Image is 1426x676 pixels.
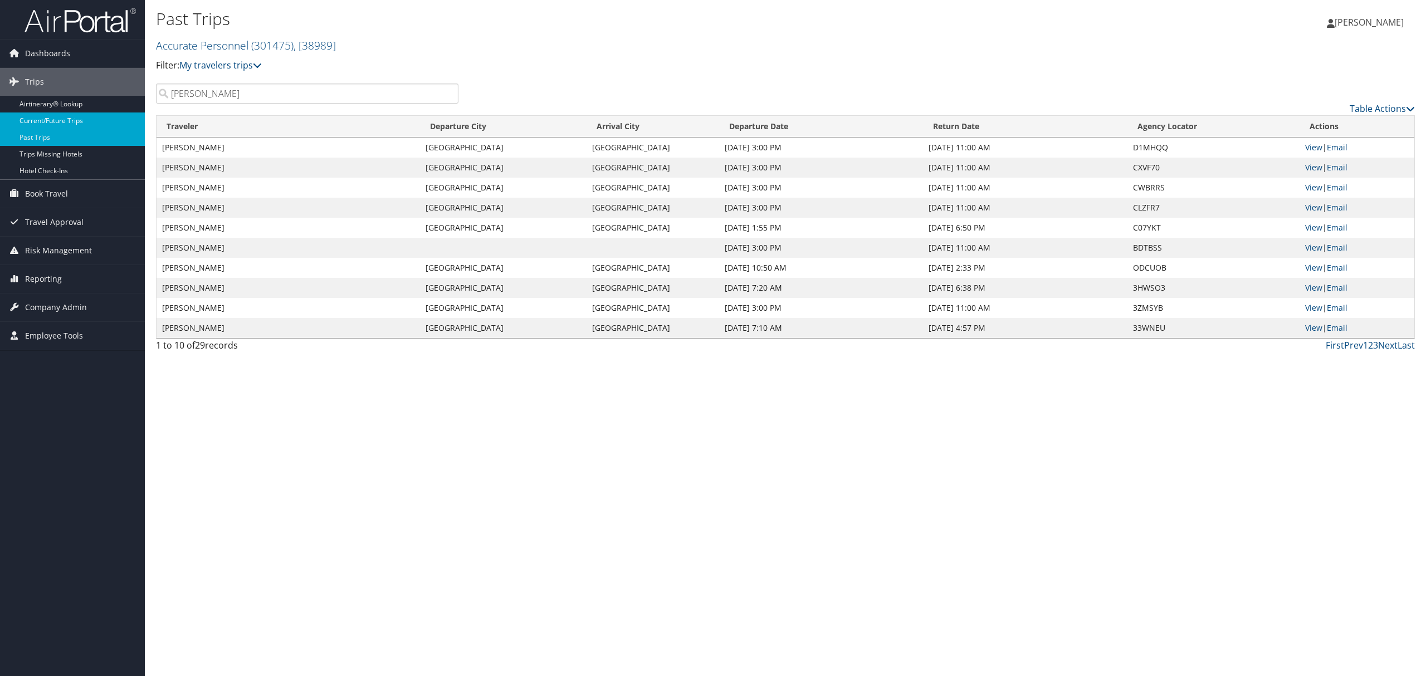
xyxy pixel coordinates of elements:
[420,278,586,298] td: [GEOGRAPHIC_DATA]
[156,38,336,53] a: Accurate Personnel
[587,218,719,238] td: [GEOGRAPHIC_DATA]
[157,258,420,278] td: [PERSON_NAME]
[1327,242,1347,253] a: Email
[1327,202,1347,213] a: Email
[1127,178,1299,198] td: CWBRRS
[587,258,719,278] td: [GEOGRAPHIC_DATA]
[25,322,83,350] span: Employee Tools
[25,68,44,96] span: Trips
[1300,298,1414,318] td: |
[1127,138,1299,158] td: D1MHQQ
[1127,298,1299,318] td: 3ZMSYB
[157,298,420,318] td: [PERSON_NAME]
[923,238,1127,258] td: [DATE] 11:00 AM
[1305,222,1322,233] a: View
[1300,198,1414,218] td: |
[1327,162,1347,173] a: Email
[1373,339,1378,351] a: 3
[1327,302,1347,313] a: Email
[157,238,420,258] td: [PERSON_NAME]
[587,318,719,338] td: [GEOGRAPHIC_DATA]
[1300,178,1414,198] td: |
[1326,339,1344,351] a: First
[1344,339,1363,351] a: Prev
[25,7,136,33] img: airportal-logo.png
[157,218,420,238] td: [PERSON_NAME]
[1300,318,1414,338] td: |
[1327,262,1347,273] a: Email
[1305,162,1322,173] a: View
[587,178,719,198] td: [GEOGRAPHIC_DATA]
[1305,182,1322,193] a: View
[1127,116,1299,138] th: Agency Locator: activate to sort column ascending
[1127,198,1299,218] td: CLZFR7
[1327,322,1347,333] a: Email
[157,158,420,178] td: [PERSON_NAME]
[25,265,62,293] span: Reporting
[719,218,924,238] td: [DATE] 1:55 PM
[719,198,924,218] td: [DATE] 3:00 PM
[1305,142,1322,153] a: View
[1305,302,1322,313] a: View
[719,298,924,318] td: [DATE] 3:00 PM
[1398,339,1415,351] a: Last
[1363,339,1368,351] a: 1
[25,40,70,67] span: Dashboards
[420,116,586,138] th: Departure City: activate to sort column ascending
[157,278,420,298] td: [PERSON_NAME]
[1127,158,1299,178] td: CXVF70
[719,138,924,158] td: [DATE] 3:00 PM
[923,278,1127,298] td: [DATE] 6:38 PM
[1368,339,1373,351] a: 2
[1300,218,1414,238] td: |
[25,208,84,236] span: Travel Approval
[1305,242,1322,253] a: View
[1305,322,1322,333] a: View
[587,158,719,178] td: [GEOGRAPHIC_DATA]
[1327,142,1347,153] a: Email
[157,138,420,158] td: [PERSON_NAME]
[587,116,719,138] th: Arrival City: activate to sort column ascending
[719,318,924,338] td: [DATE] 7:10 AM
[1305,282,1322,293] a: View
[156,58,995,73] p: Filter:
[1327,282,1347,293] a: Email
[587,298,719,318] td: [GEOGRAPHIC_DATA]
[719,178,924,198] td: [DATE] 3:00 PM
[587,278,719,298] td: [GEOGRAPHIC_DATA]
[420,178,586,198] td: [GEOGRAPHIC_DATA]
[1300,238,1414,258] td: |
[1127,218,1299,238] td: C07YKT
[923,218,1127,238] td: [DATE] 6:50 PM
[1300,278,1414,298] td: |
[587,198,719,218] td: [GEOGRAPHIC_DATA]
[1300,158,1414,178] td: |
[1127,238,1299,258] td: BDTBSS
[1327,222,1347,233] a: Email
[195,339,205,351] span: 29
[25,293,87,321] span: Company Admin
[157,318,420,338] td: [PERSON_NAME]
[420,138,586,158] td: [GEOGRAPHIC_DATA]
[1378,339,1398,351] a: Next
[251,38,294,53] span: ( 301475 )
[1350,102,1415,115] a: Table Actions
[1305,262,1322,273] a: View
[420,158,586,178] td: [GEOGRAPHIC_DATA]
[719,258,924,278] td: [DATE] 10:50 AM
[1127,278,1299,298] td: 3HWSO3
[156,7,995,31] h1: Past Trips
[923,198,1127,218] td: [DATE] 11:00 AM
[25,180,68,208] span: Book Travel
[923,298,1127,318] td: [DATE] 11:00 AM
[25,237,92,264] span: Risk Management
[157,116,420,138] th: Traveler: activate to sort column ascending
[1305,202,1322,213] a: View
[156,84,458,104] input: Search Traveler or Arrival City
[1127,318,1299,338] td: 33WNEU
[420,198,586,218] td: [GEOGRAPHIC_DATA]
[156,339,458,357] div: 1 to 10 of records
[179,59,262,71] a: My travelers trips
[294,38,336,53] span: , [ 38989 ]
[923,116,1127,138] th: Return Date: activate to sort column ascending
